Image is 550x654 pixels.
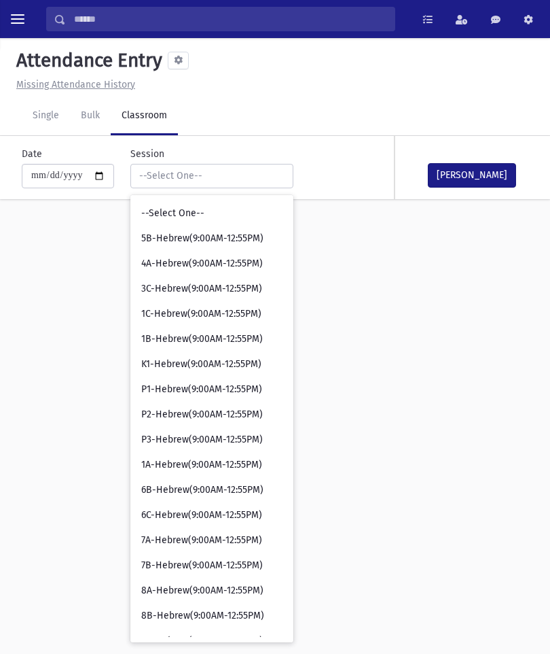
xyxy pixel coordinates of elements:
a: Single [22,97,70,135]
span: 1A-Hebrew(9:00AM-12:55PM) [141,458,262,472]
a: Missing Attendance History [11,79,135,90]
span: P2-Hebrew(9:00AM-12:55PM) [141,408,263,421]
span: 4A-Hebrew(9:00AM-12:55PM) [141,257,263,271]
input: Search [66,7,395,31]
span: 6B-Hebrew(9:00AM-12:55PM) [141,483,263,497]
a: Bulk [70,97,111,135]
label: Date [22,147,42,161]
span: 8B-Hebrew(9:00AM-12:55PM) [141,609,264,623]
div: --Select One-- [139,169,274,183]
span: P3-Hebrew(9:00AM-12:55PM) [141,433,263,447]
button: toggle menu [5,7,30,31]
span: 3C-Hebrew(9:00AM-12:55PM) [141,282,262,296]
span: 7B-Hebrew(9:00AM-12:55PM) [141,559,263,572]
span: 6A-Hebrew(9:00AM-12:55PM) [141,634,263,648]
span: 1C-Hebrew(9:00AM-12:55PM) [141,307,261,321]
span: 6C-Hebrew(9:00AM-12:55PM) [141,509,262,522]
h5: Attendance Entry [11,49,162,72]
span: --Select One-- [141,207,204,220]
button: [PERSON_NAME] [428,163,516,188]
span: 8A-Hebrew(9:00AM-12:55PM) [141,584,263,598]
label: Session [130,147,164,161]
span: 5B-Hebrew(9:00AM-12:55PM) [141,232,263,245]
u: Missing Attendance History [16,79,135,90]
span: K1-Hebrew(9:00AM-12:55PM) [141,358,261,371]
span: P1-Hebrew(9:00AM-12:55PM) [141,383,262,396]
button: --Select One-- [130,164,293,188]
span: 1B-Hebrew(9:00AM-12:55PM) [141,332,263,346]
span: 7A-Hebrew(9:00AM-12:55PM) [141,534,262,547]
a: Classroom [111,97,178,135]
